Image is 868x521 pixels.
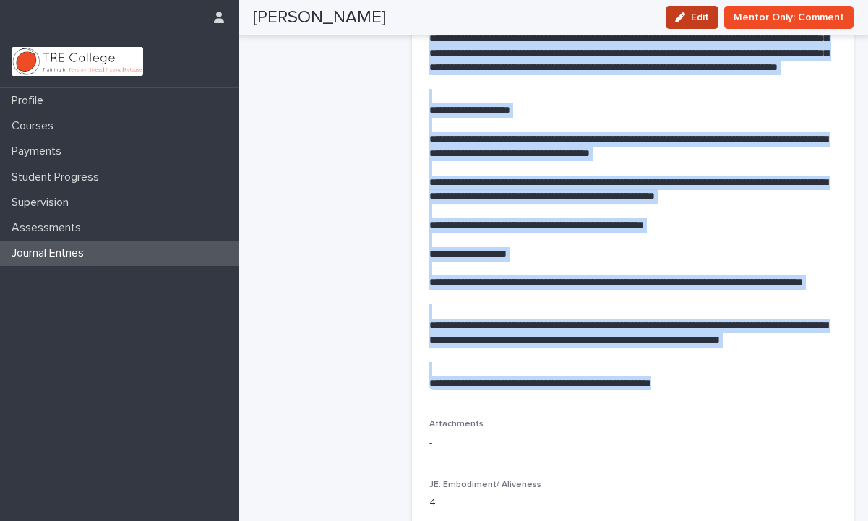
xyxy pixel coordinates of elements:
img: L01RLPSrRaOWR30Oqb5K [12,47,143,76]
span: Edit [691,12,709,22]
p: Assessments [6,221,93,235]
p: Supervision [6,196,80,210]
button: Mentor Only: Comment [724,6,854,29]
p: Student Progress [6,171,111,184]
p: - [429,436,836,451]
p: Payments [6,145,73,158]
h2: [PERSON_NAME] [253,7,386,28]
p: Profile [6,94,55,108]
p: Journal Entries [6,246,95,260]
span: JE: Embodiment/ Aliveness [429,481,541,489]
button: Edit [666,6,718,29]
p: 4 [429,496,836,511]
p: Courses [6,119,65,133]
span: Mentor Only: Comment [734,10,844,25]
span: Attachments [429,420,484,429]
